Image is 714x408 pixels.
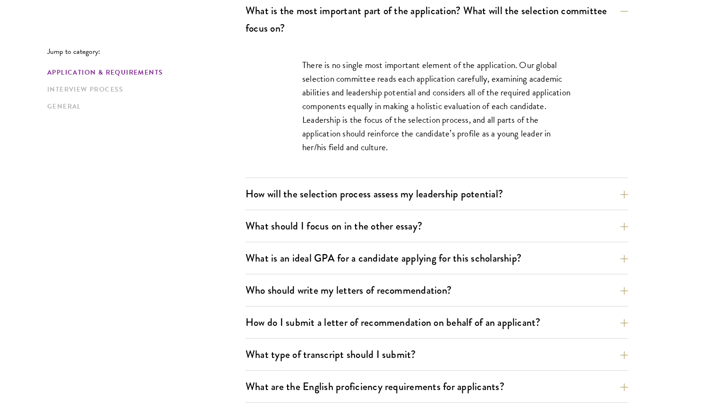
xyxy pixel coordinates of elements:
button: Who should write my letters of recommendation? [246,280,628,301]
p: There is no single most important element of the application. Our global selection committee read... [302,58,571,154]
button: What should I focus on in the other essay? [246,215,628,237]
a: Interview Process [47,85,240,94]
button: How will the selection process assess my leadership potential? [246,183,628,204]
a: Application & Requirements [47,68,240,77]
button: What type of transcript should I submit? [246,344,628,365]
button: What is an ideal GPA for a candidate applying for this scholarship? [246,247,628,269]
p: Jump to category: [47,47,246,56]
button: What are the English proficiency requirements for applicants? [246,376,628,397]
a: General [47,102,240,111]
button: How do I submit a letter of recommendation on behalf of an applicant? [246,312,628,333]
